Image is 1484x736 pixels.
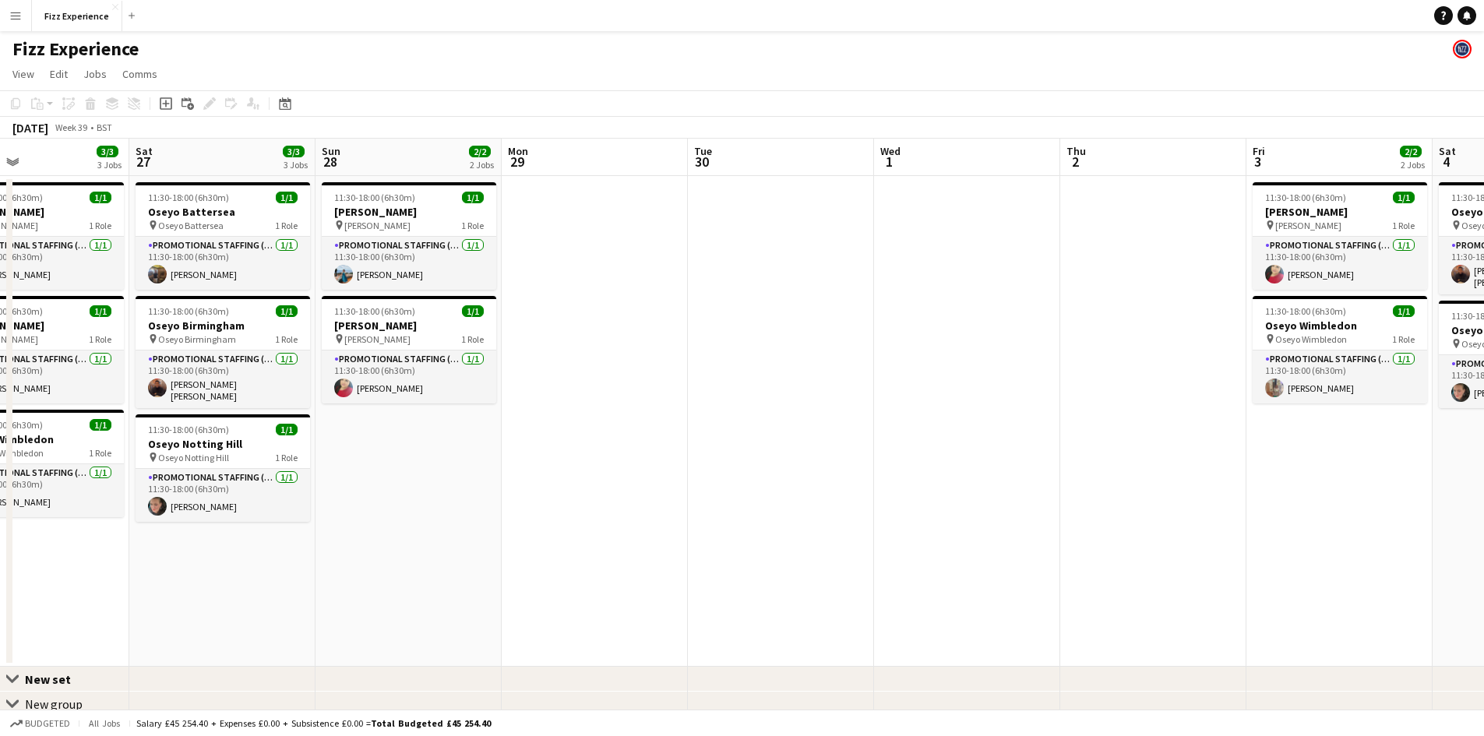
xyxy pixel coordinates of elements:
app-user-avatar: Fizz Admin [1453,40,1472,58]
h1: Fizz Experience [12,37,139,61]
div: [DATE] [12,120,48,136]
div: Salary £45 254.40 + Expenses £0.00 + Subsistence £0.00 = [136,717,491,729]
span: All jobs [86,717,123,729]
span: Comms [122,67,157,81]
span: Edit [50,67,68,81]
span: Total Budgeted £45 254.40 [371,717,491,729]
span: Budgeted [25,718,70,729]
button: Budgeted [8,715,72,732]
div: New set [25,671,83,687]
div: New group [25,696,83,712]
a: Comms [116,64,164,84]
span: Jobs [83,67,107,81]
a: View [6,64,41,84]
a: Jobs [77,64,113,84]
button: Fizz Experience [32,1,122,31]
span: View [12,67,34,81]
div: BST [97,121,112,133]
a: Edit [44,64,74,84]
